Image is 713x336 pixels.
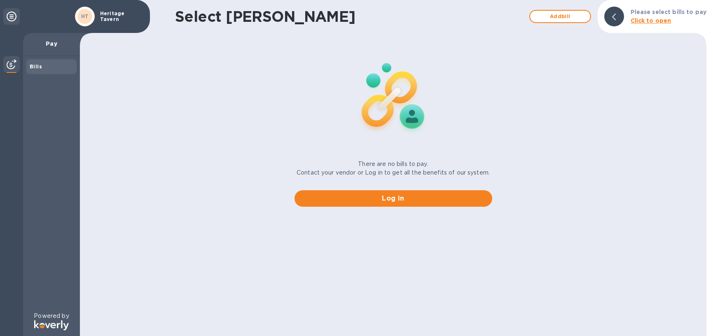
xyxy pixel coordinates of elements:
p: Pay [30,40,73,48]
b: HT [81,13,89,19]
button: Addbill [529,10,591,23]
span: Add bill [537,12,584,21]
img: Logo [34,320,69,330]
b: Bills [30,63,42,70]
h1: Select [PERSON_NAME] [175,8,525,25]
button: Log in [295,190,492,207]
b: Click to open [631,17,671,24]
span: Log in [301,194,486,203]
p: There are no bills to pay. Contact your vendor or Log in to get all the benefits of our system. [297,160,490,177]
p: Powered by [34,312,69,320]
b: Please select bills to pay [631,9,706,15]
p: Heritage Tavern [100,11,141,22]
